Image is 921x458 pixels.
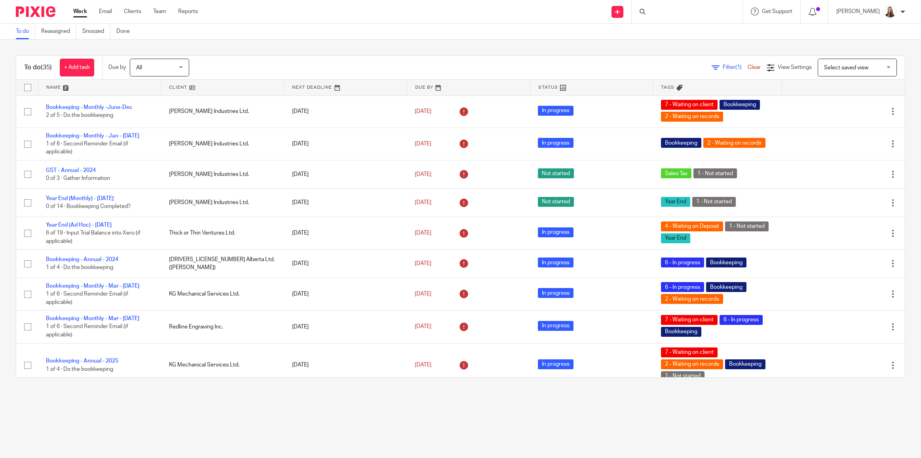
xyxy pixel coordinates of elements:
[82,24,110,39] a: Snoozed
[46,141,128,155] span: 1 of 6 · Second Reminder Email (if applicable)
[46,265,113,271] span: 1 of 4 · Do the bookkeeping
[706,282,746,292] span: Bookkeeping
[661,197,690,207] span: Year End
[284,250,407,278] td: [DATE]
[124,8,141,15] a: Clients
[725,221,769,231] span: 1 - Not started
[161,278,284,310] td: KG Mechanical Services Ltd.
[116,24,136,39] a: Done
[16,24,35,39] a: To do
[284,217,407,249] td: [DATE]
[161,189,284,217] td: [PERSON_NAME] Industries Ltd.
[46,133,139,139] a: Bookkeeping - Monthly - Jan - [DATE]
[60,59,94,76] a: + Add task
[706,258,746,267] span: Bookkeeping
[415,109,431,114] span: [DATE]
[161,250,284,278] td: [DRIVERS_LICENSE_NUMBER] Alberta Ltd. ([PERSON_NAME])
[725,359,765,369] span: Bookkeeping
[661,347,718,357] span: 7 - Waiting on client
[661,85,674,90] span: Tags
[99,8,112,15] a: Email
[661,100,718,110] span: 7 - Waiting on client
[778,65,812,70] span: View Settings
[46,230,141,244] span: 6 of 19 · Input Trial Balance into Xero (if applicable)
[538,288,573,298] span: In progress
[538,106,573,116] span: In progress
[161,343,284,387] td: KG Mechanical Services Ltd.
[661,233,690,243] span: Year End
[661,221,723,231] span: 4 - Waiting on Deposit
[661,327,701,337] span: Bookkeeping
[415,261,431,266] span: [DATE]
[46,257,118,262] a: Bookkeeping - Annual - 2024
[161,311,284,343] td: Redline Engraving Inc.
[538,227,573,237] span: In progress
[46,168,96,173] a: GST - Annual - 2024
[46,366,113,372] span: 1 of 4 · Do the bookkeeping
[284,189,407,217] td: [DATE]
[415,230,431,236] span: [DATE]
[46,222,112,228] a: Year End (Ad Hoc) - [DATE]
[46,105,133,110] a: Bookkeeping - Monthly -June-Dec
[161,95,284,128] td: [PERSON_NAME] Industries Ltd.
[415,324,431,330] span: [DATE]
[46,283,139,289] a: Bookkeeping - Monthly - Mar - [DATE]
[720,315,763,325] span: 6 - In progress
[661,315,718,325] span: 7 - Waiting on client
[762,9,792,14] span: Get Support
[415,291,431,297] span: [DATE]
[661,258,704,267] span: 6 - In progress
[735,65,742,70] span: (1)
[661,138,701,148] span: Bookkeeping
[178,8,198,15] a: Reports
[824,65,868,71] span: Select saved view
[46,113,113,118] span: 2 of 5 · Do the bookkeeping
[661,112,723,122] span: 2 - Waiting on records
[703,138,765,148] span: 2 - Waiting on records
[692,197,736,207] span: 1 - Not started
[538,168,574,178] span: Not started
[661,294,723,304] span: 2 - Waiting on records
[46,204,131,210] span: 0 of 14 · Bookkeeping Completed?
[284,95,407,128] td: [DATE]
[538,197,574,207] span: Not started
[661,371,705,381] span: 1 - Not started
[693,168,737,178] span: 1 - Not started
[284,128,407,160] td: [DATE]
[46,324,128,338] span: 1 of 6 · Second Reminder Email (if applicable)
[836,8,880,15] p: [PERSON_NAME]
[661,282,704,292] span: 6 - In progress
[538,321,573,331] span: In progress
[136,65,142,71] span: All
[415,362,431,368] span: [DATE]
[73,8,87,15] a: Work
[24,63,52,72] h1: To do
[46,291,128,305] span: 1 of 6 · Second Reminder Email (if applicable)
[723,65,748,70] span: Filter
[884,6,896,18] img: Larissa-headshot-cropped.jpg
[108,63,126,71] p: Due by
[161,160,284,188] td: [PERSON_NAME] Industries Ltd.
[153,8,166,15] a: Team
[46,358,118,364] a: Bookkeeping - Annual - 2025
[284,160,407,188] td: [DATE]
[46,316,139,321] a: Bookkeeping - Monthly - Mar - [DATE]
[16,6,55,17] img: Pixie
[41,64,52,71] span: (35)
[46,176,110,181] span: 0 of 3 · Gather Information
[415,172,431,177] span: [DATE]
[748,65,761,70] a: Clear
[415,141,431,147] span: [DATE]
[538,359,573,369] span: In progress
[538,138,573,148] span: In progress
[284,311,407,343] td: [DATE]
[161,217,284,249] td: Thick or Thin Ventures Ltd.
[41,24,76,39] a: Reassigned
[661,359,723,369] span: 2 - Waiting on records
[661,168,691,178] span: Sales Tax
[284,278,407,310] td: [DATE]
[415,200,431,205] span: [DATE]
[284,343,407,387] td: [DATE]
[161,128,284,160] td: [PERSON_NAME] Industries Ltd.
[720,100,760,110] span: Bookkeeping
